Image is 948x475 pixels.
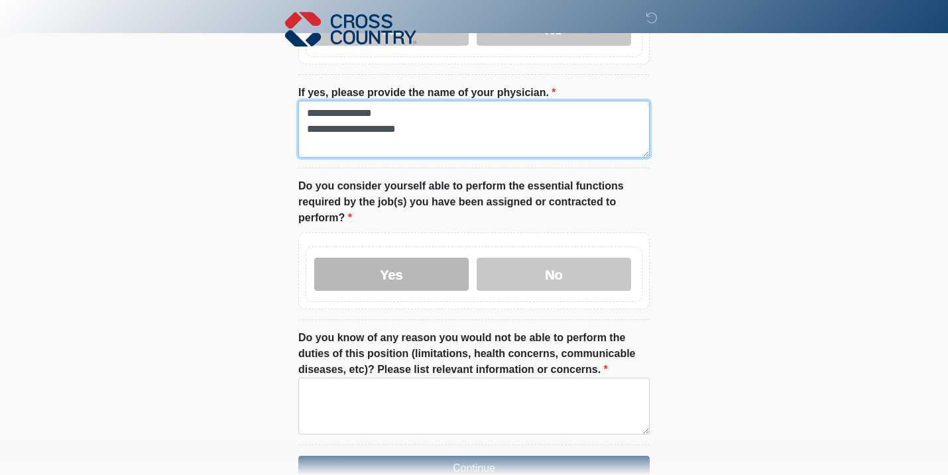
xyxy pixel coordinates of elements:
label: Do you know of any reason you would not be able to perform the duties of this position (limitatio... [298,330,650,378]
img: Cross Country Logo [285,10,416,48]
label: Yes [314,258,469,291]
label: No [477,258,631,291]
label: Do you consider yourself able to perform the essential functions required by the job(s) you have ... [298,178,650,226]
label: If yes, please provide the name of your physician. [298,85,556,101]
